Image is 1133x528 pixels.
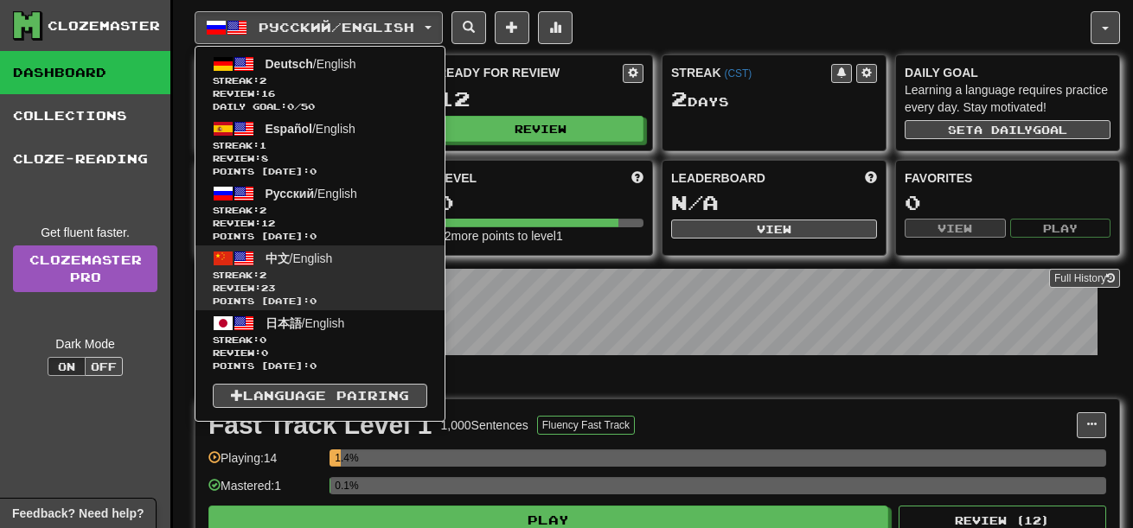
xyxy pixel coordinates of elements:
span: / English [266,316,345,330]
span: Points [DATE]: 0 [213,295,427,308]
span: Streak: [213,204,427,217]
span: Русский / English [259,20,414,35]
span: 2 [671,86,688,111]
span: Русский [266,187,315,200]
div: Fast Track Level 1 [208,412,432,438]
div: Dark Mode [13,335,157,353]
button: More stats [538,11,573,44]
span: / English [266,251,333,265]
span: / English [266,57,356,71]
div: 1,000 Sentences [441,417,528,434]
span: Points [DATE]: 0 [213,359,427,372]
span: Open feedback widget [12,505,144,522]
div: 12 more points to level 1 [438,227,643,245]
a: (CST) [724,67,752,80]
span: 0 [287,101,294,111]
div: Favorites [905,169,1111,187]
span: Score more points to level up [631,169,643,187]
span: Leaderboard [671,169,765,187]
button: On [48,357,86,376]
div: Get fluent faster. [13,224,157,241]
a: 日本語/EnglishStreak:0 Review:0Points [DATE]:0 [195,310,445,375]
a: 中文/EnglishStreak:2 Review:23Points [DATE]:0 [195,245,445,310]
button: Русский/English [195,11,443,44]
button: Review [438,116,643,142]
span: 中文 [266,251,290,265]
div: 1.4% [335,449,340,467]
div: Playing: 14 [208,449,321,478]
span: 0 [259,334,266,345]
span: Review: 16 [213,87,427,100]
div: Learning a language requires practice every day. Stay motivated! [905,81,1111,116]
span: / English [266,187,357,200]
div: Ready for Review [438,64,623,81]
button: Play [1010,219,1111,238]
button: Fluency Fast Track [537,416,635,435]
span: Review: 0 [213,347,427,359]
span: Streak: [213,139,427,152]
span: Español [266,122,312,136]
div: Daily Goal [905,64,1111,81]
div: Day s [671,88,877,111]
div: Mastered: 1 [208,477,321,506]
span: / English [266,122,355,136]
span: Deutsch [266,57,313,71]
span: Review: 8 [213,152,427,165]
span: 2 [259,270,266,280]
span: Streak: [213,74,427,87]
button: Off [85,357,123,376]
span: 1 [259,140,266,150]
div: 0 [905,192,1111,213]
a: Español/EnglishStreak:1 Review:8Points [DATE]:0 [195,116,445,181]
span: Streak: [213,269,427,282]
span: Review: 23 [213,282,427,295]
span: a daily [974,124,1033,136]
button: View [905,219,1006,238]
span: Points [DATE]: 0 [213,165,427,178]
div: 12 [438,88,643,110]
button: Add sentence to collection [495,11,529,44]
span: Daily Goal: / 50 [213,100,427,113]
a: ClozemasterPro [13,245,157,292]
button: Full History [1049,269,1120,288]
span: Level [438,169,477,187]
div: 0 [438,192,643,213]
span: Review: 12 [213,217,427,230]
button: Search sentences [451,11,486,44]
div: Clozemaster [48,17,160,35]
span: Points [DATE]: 0 [213,230,427,243]
span: This week in points, UTC [865,169,877,187]
span: N/A [671,190,719,214]
span: 2 [259,205,266,215]
div: Streak [671,64,831,81]
p: In Progress [195,372,1120,390]
button: Seta dailygoal [905,120,1111,139]
a: Deutsch/EnglishStreak:2 Review:16Daily Goal:0/50 [195,51,445,116]
a: Language Pairing [213,384,427,408]
button: View [671,219,877,239]
span: 2 [259,75,266,86]
a: Русский/EnglishStreak:2 Review:12Points [DATE]:0 [195,181,445,245]
span: 日本語 [266,316,302,330]
span: Streak: [213,334,427,347]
